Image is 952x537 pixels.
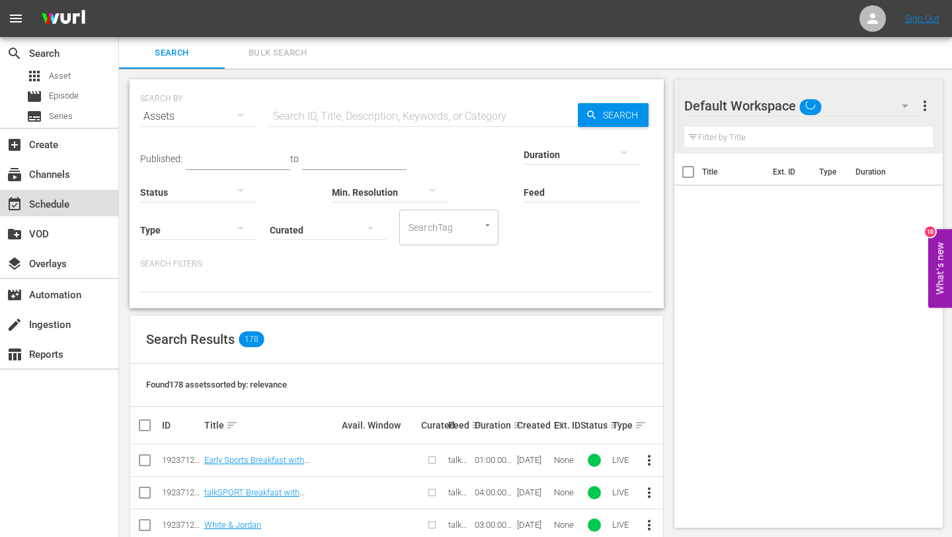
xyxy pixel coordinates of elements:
a: Early Sports Breakfast with [PERSON_NAME] [204,455,309,475]
span: talkSPORT (#1979) [448,487,470,527]
div: [DATE] [517,520,550,530]
span: Series [26,108,42,124]
p: Search Filters: [140,259,653,270]
div: Feed [448,417,471,433]
div: [DATE] [517,487,550,497]
span: more_vert [641,517,657,533]
span: Automation [7,287,22,303]
div: Avail. Window [342,420,417,431]
span: Found 178 assets sorted by: relevance [146,380,287,390]
span: menu [8,11,24,26]
span: to [290,153,299,164]
span: more_vert [641,485,657,501]
div: None [554,455,576,465]
span: Asset [49,69,71,83]
div: 03:00:00.000 [475,520,513,530]
div: 10 [925,227,935,237]
button: more_vert [633,477,665,509]
div: 192371279 [162,487,200,497]
span: Search [598,103,649,127]
span: Search [7,46,22,62]
span: Asset [26,68,42,84]
span: 178 [239,331,264,347]
button: Open [481,219,494,231]
a: talkSPORT Breakfast with [PERSON_NAME] & [PERSON_NAME] [204,487,305,517]
span: more_vert [917,98,933,114]
div: Default Workspace [684,87,922,124]
th: Duration [848,153,927,190]
span: Ingestion [7,317,22,333]
div: Duration [475,417,513,433]
div: 192371278 [162,455,200,465]
span: sort [471,419,483,431]
span: Overlays [7,256,22,272]
span: Series [49,110,73,123]
th: Title [702,153,765,190]
span: Schedule [7,196,22,212]
span: Create [7,137,22,153]
div: Assets [140,98,257,135]
div: ID [162,420,200,431]
a: Sign Out [905,13,939,24]
span: sort [513,419,525,431]
img: ans4CAIJ8jUAAAAAAAAAAAAAAAAAAAAAAAAgQb4GAAAAAAAAAAAAAAAAAAAAAAAAJMjXAAAAAAAAAAAAAAAAAAAAAAAAgAT5G... [32,3,95,34]
span: talkSPORT (#1979) [448,455,470,495]
span: sort [610,419,621,431]
div: Curated [421,420,444,431]
div: LIVE [612,520,629,530]
span: Channels [7,167,22,183]
span: Search [127,46,217,61]
button: more_vert [633,444,665,476]
span: Episode [26,89,42,104]
th: Ext. ID [765,153,812,190]
span: Bulk Search [233,46,323,61]
span: VOD [7,226,22,242]
div: Created [517,417,550,433]
div: 04:00:00.000 [475,487,513,497]
span: Search Results [146,331,235,347]
a: White & Jordan [204,520,261,530]
div: 01:00:00.000 [475,455,513,465]
span: more_vert [641,452,657,468]
button: Search [578,103,649,127]
button: more_vert [917,90,933,122]
div: [DATE] [517,455,550,465]
div: 192371280 [162,520,200,530]
div: None [554,487,576,497]
span: Reports [7,347,22,362]
span: sort [226,419,238,431]
div: Title [204,417,338,433]
div: None [554,520,576,530]
span: Published: [140,153,182,164]
span: Episode [49,89,79,103]
div: Ext. ID [554,420,576,431]
th: Type [811,153,848,190]
div: LIVE [612,487,629,497]
button: Open Feedback Widget [928,229,952,308]
div: LIVE [612,455,629,465]
div: Status [580,417,608,433]
div: Type [612,417,629,433]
